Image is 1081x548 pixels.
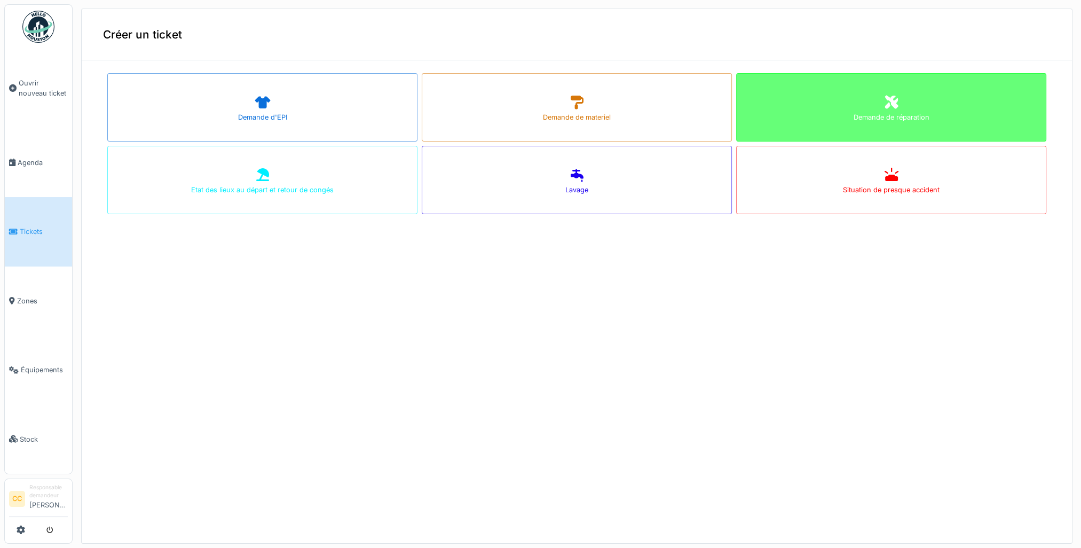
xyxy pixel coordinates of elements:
[17,296,68,306] span: Zones
[843,185,940,195] div: Situation de presque accident
[854,112,929,122] div: Demande de réparation
[543,112,611,122] div: Demande de materiel
[9,483,68,517] a: CC Responsable demandeur[PERSON_NAME]
[19,78,68,98] span: Ouvrir nouveau ticket
[5,49,72,128] a: Ouvrir nouveau ticket
[5,267,72,335] a: Zones
[9,491,25,507] li: CC
[5,197,72,266] a: Tickets
[5,128,72,197] a: Agenda
[5,404,72,473] a: Stock
[22,11,54,43] img: Badge_color-CXgf-gQk.svg
[82,9,1072,60] div: Créer un ticket
[565,185,588,195] div: Lavage
[5,335,72,404] a: Équipements
[20,434,68,444] span: Stock
[191,185,334,195] div: Etat des lieux au départ et retour de congés
[18,158,68,168] span: Agenda
[238,112,287,122] div: Demande d'EPI
[29,483,68,500] div: Responsable demandeur
[20,226,68,237] span: Tickets
[29,483,68,514] li: [PERSON_NAME]
[21,365,68,375] span: Équipements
